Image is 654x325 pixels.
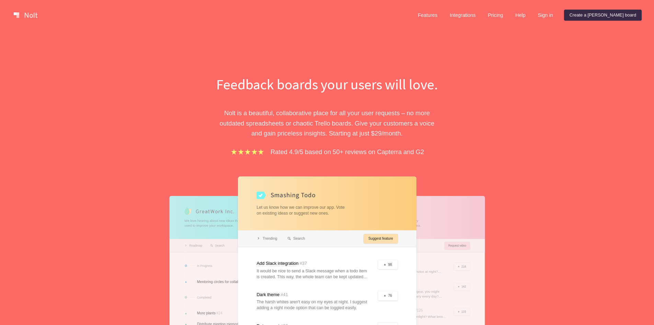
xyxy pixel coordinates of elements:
[230,148,265,156] img: stars.b067e34983.png
[209,74,446,94] h1: Feedback boards your users will love.
[412,10,443,21] a: Features
[510,10,531,21] a: Help
[564,10,642,21] a: Create a [PERSON_NAME] board
[271,147,424,157] p: Rated 4.9/5 based on 50+ reviews on Capterra and G2
[444,10,481,21] a: Integrations
[532,10,559,21] a: Sign in
[482,10,508,21] a: Pricing
[209,108,446,138] p: Nolt is a beautiful, collaborative place for all your user requests – no more outdated spreadshee...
